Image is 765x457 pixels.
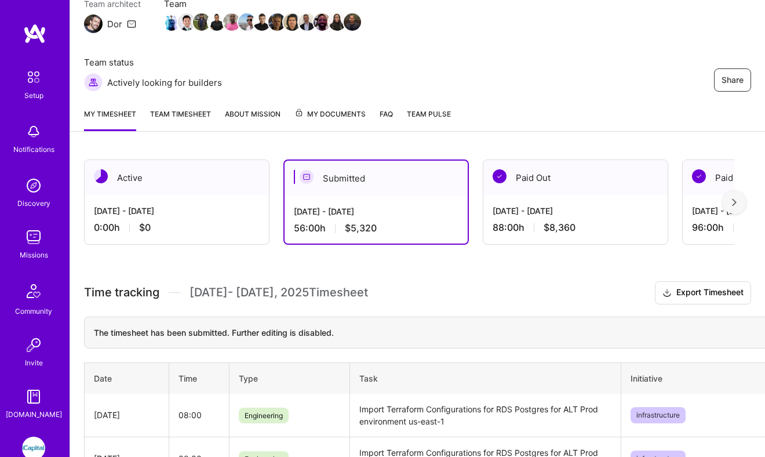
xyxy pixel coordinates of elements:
span: Team status [84,56,222,68]
div: 88:00 h [493,222,658,234]
img: Team Member Avatar [344,13,361,31]
th: Type [229,362,349,394]
a: Team Member Avatar [345,12,360,32]
img: Team Member Avatar [223,13,241,31]
a: Team Member Avatar [254,12,269,32]
span: Team Pulse [407,110,451,118]
a: My timesheet [84,108,136,131]
th: Date [85,362,169,394]
img: Team Member Avatar [208,13,225,31]
img: right [732,198,737,206]
img: Actively looking for builders [84,73,103,92]
i: icon Download [662,287,672,299]
img: Team Architect [84,14,103,33]
img: Team Member Avatar [193,13,210,31]
span: Share [722,74,744,86]
td: Import Terraform Configurations for RDS Postgres for ALT Prod environment us-east-1 [349,394,621,437]
button: Export Timesheet [655,281,751,304]
a: Team Member Avatar [239,12,254,32]
a: Team Member Avatar [285,12,300,32]
a: Team Member Avatar [315,12,330,32]
img: Community [20,277,48,305]
a: Team timesheet [150,108,211,131]
div: Community [15,305,52,317]
a: Team Member Avatar [224,12,239,32]
img: teamwork [22,226,45,249]
img: Active [94,169,108,183]
img: setup [21,65,46,89]
span: Engineering [239,408,289,423]
a: Team Member Avatar [300,12,315,32]
a: Team Member Avatar [330,12,345,32]
div: [DATE] - [DATE] [493,205,658,217]
img: Team Member Avatar [283,13,301,31]
div: [DATE] [94,409,159,421]
img: Submitted [300,170,314,184]
span: [DATE] - [DATE] , 2025 Timesheet [190,285,368,300]
th: Task [349,362,621,394]
div: [DATE] - [DATE] [294,205,458,217]
img: Team Member Avatar [178,13,195,31]
img: discovery [22,174,45,197]
a: My Documents [294,108,366,131]
img: Paid Out [493,169,507,183]
div: Notifications [13,143,54,155]
img: bell [22,120,45,143]
img: Team Member Avatar [314,13,331,31]
img: Paid Out [692,169,706,183]
a: Team Member Avatar [269,12,285,32]
td: 08:00 [169,394,229,437]
div: 56:00 h [294,222,458,234]
img: Team Member Avatar [253,13,271,31]
span: $8,360 [544,222,575,234]
a: FAQ [380,108,393,131]
span: $0 [139,222,151,234]
div: Submitted [285,161,468,196]
div: [DOMAIN_NAME] [6,408,62,420]
div: 0:00 h [94,222,260,234]
img: Team Member Avatar [163,13,180,31]
img: Team Member Avatar [298,13,316,31]
span: Actively looking for builders [107,77,222,89]
div: Discovery [17,197,50,209]
button: Share [714,68,751,92]
span: $5,320 [345,222,377,234]
span: Time tracking [84,285,159,300]
img: Team Member Avatar [329,13,346,31]
img: Team Member Avatar [268,13,286,31]
span: infrastructure [631,407,686,423]
a: Team Member Avatar [164,12,179,32]
a: Team Member Avatar [179,12,194,32]
i: icon Mail [127,19,136,28]
div: Setup [24,89,43,101]
div: Missions [20,249,48,261]
div: Invite [25,357,43,369]
a: Team Member Avatar [209,12,224,32]
a: Team Pulse [407,108,451,131]
th: Time [169,362,229,394]
img: Invite [22,333,45,357]
a: Team Member Avatar [194,12,209,32]
img: Team Member Avatar [238,13,256,31]
img: guide book [22,385,45,408]
div: Active [85,160,269,195]
div: Dor [107,18,122,30]
span: My Documents [294,108,366,121]
a: About Mission [225,108,280,131]
div: [DATE] - [DATE] [94,205,260,217]
img: logo [23,23,46,44]
div: Paid Out [483,160,668,195]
